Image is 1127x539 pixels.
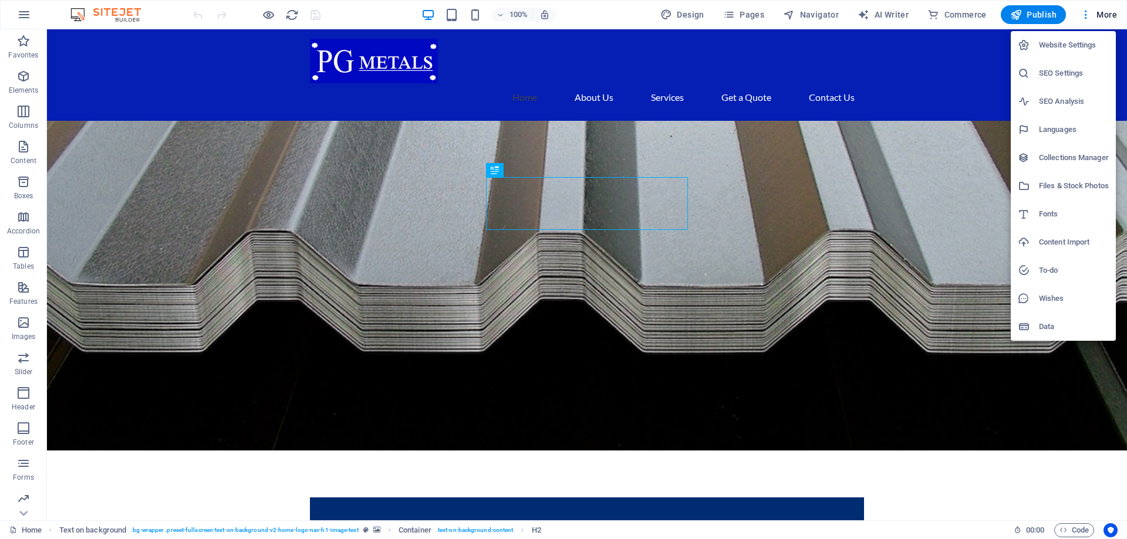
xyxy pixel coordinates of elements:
[1039,320,1109,334] h6: Data
[1039,179,1109,193] h6: Files & Stock Photos
[1039,151,1109,165] h6: Collections Manager
[1039,263,1109,277] h6: To-do
[1039,207,1109,221] h6: Fonts
[1039,291,1109,306] h6: Wishes
[1039,123,1109,137] h6: Languages
[1039,38,1109,52] h6: Website Settings
[1039,94,1109,109] h6: SEO Analysis
[1039,235,1109,249] h6: Content Import
[1039,66,1109,80] h6: SEO Settings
